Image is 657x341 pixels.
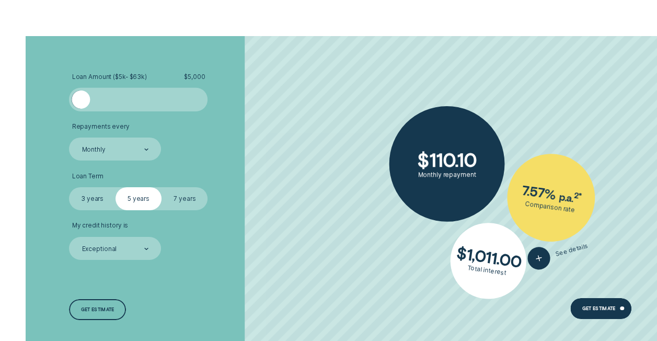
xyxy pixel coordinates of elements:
span: Loan Amount ( $5k - $63k ) [72,73,147,81]
button: See details [525,235,591,272]
div: Exceptional [82,245,117,253]
span: See details [554,242,589,258]
span: Loan Term [72,173,103,180]
a: Get Estimate [570,298,631,319]
label: 5 years [116,187,162,210]
span: $ 5,000 [184,73,205,81]
a: Get estimate [69,299,125,320]
span: Repayments every [72,123,130,131]
span: My credit history is [72,222,129,230]
div: Monthly [82,146,106,154]
label: 3 years [69,187,115,210]
label: 7 years [162,187,208,210]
